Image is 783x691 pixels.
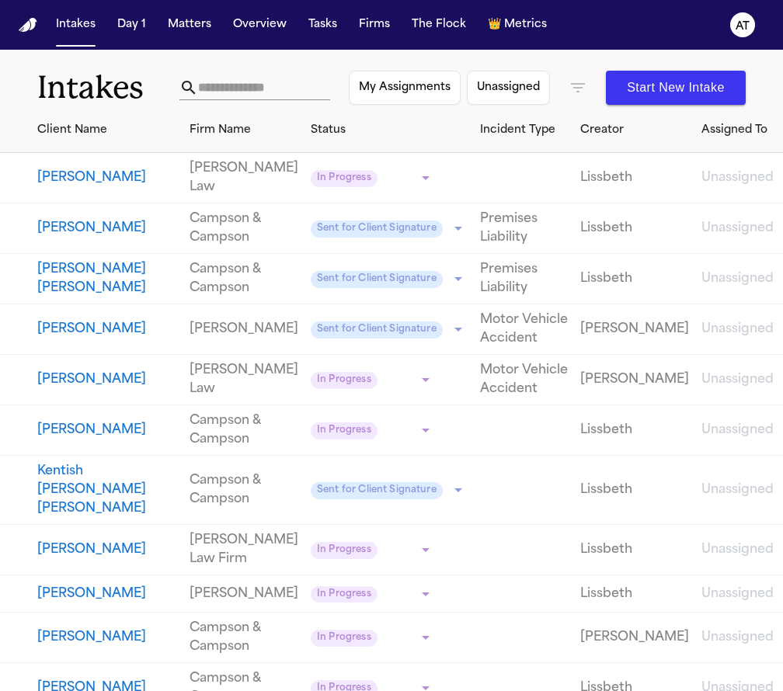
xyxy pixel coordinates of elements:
[701,222,774,234] span: Unassigned
[311,422,378,439] span: In Progress
[349,71,461,105] button: My Assignments
[190,320,298,339] a: View details for Stephanie Timmerman
[311,583,435,605] div: Update intake status
[190,471,298,509] a: View details for Kentish Skinner Riveria
[311,630,378,647] span: In Progress
[580,421,689,439] a: View details for Marie Sellitti
[405,11,472,39] button: The Flock
[19,18,37,33] img: Finch Logo
[227,11,293,39] button: Overview
[37,122,177,138] div: Client Name
[701,172,774,184] span: Unassigned
[37,219,177,238] button: View details for Lynnette Carwin
[37,585,177,603] button: View details for Hans Koellnberger
[311,220,443,238] span: Sent for Client Signature
[311,419,435,441] div: Update intake status
[162,11,217,39] button: Matters
[111,11,152,39] button: Day 1
[580,219,689,238] a: View details for Lynnette Carwin
[37,540,177,559] button: View details for Isidro Sandoval
[480,260,568,297] a: View details for Ana A Ramos Figueroa
[37,462,177,518] button: View details for Kentish Skinner Riveria
[480,361,568,398] a: View details for Johnny Clay
[482,11,553,39] button: crownMetrics
[467,71,550,105] button: Unassigned
[606,71,746,105] button: Start New Intake
[37,68,179,107] h1: Intakes
[580,269,689,288] a: View details for Ana A Ramos Figueroa
[190,585,298,603] a: View details for Hans Koellnberger
[190,122,298,138] div: Firm Name
[311,122,468,138] div: Status
[190,619,298,656] a: View details for Joseelyn Alameda
[190,531,298,568] a: View details for Isidro Sandoval
[580,540,689,559] a: View details for Isidro Sandoval
[302,11,343,39] button: Tasks
[701,424,774,436] span: Unassigned
[190,361,298,398] a: View details for Johnny Clay
[311,170,378,187] span: In Progress
[311,542,378,559] span: In Progress
[480,122,568,138] div: Incident Type
[311,479,468,501] div: Update intake status
[580,122,689,138] div: Creator
[37,168,177,187] button: View details for Desarai Kinnemore
[19,18,37,33] a: Home
[580,585,689,603] a: View details for Hans Koellnberger
[701,273,774,285] span: Unassigned
[480,210,568,247] a: View details for Lynnette Carwin
[701,484,774,496] span: Unassigned
[480,311,568,348] a: View details for Stephanie Timmerman
[311,539,435,561] div: Update intake status
[701,373,774,386] span: Unassigned
[353,11,396,39] button: Firms
[37,320,177,339] button: View details for Stephanie Timmerman
[311,271,443,288] span: Sent for Client Signature
[37,260,177,297] button: View details for Ana A Ramos Figueroa
[311,268,468,290] div: Update intake status
[580,370,689,389] a: View details for Johnny Clay
[701,631,774,644] span: Unassigned
[311,369,435,391] div: Update intake status
[311,321,443,339] span: Sent for Client Signature
[37,370,177,389] button: View details for Johnny Clay
[311,372,378,389] span: In Progress
[580,320,689,339] a: View details for Stephanie Timmerman
[311,167,435,189] div: Update intake status
[580,628,689,647] a: View details for Joseelyn Alameda
[311,482,443,499] span: Sent for Client Signature
[50,11,102,39] button: Intakes
[190,159,298,196] a: View details for Desarai Kinnemore
[311,318,468,340] div: Update intake status
[311,586,378,603] span: In Progress
[37,628,177,647] button: View details for Joseelyn Alameda
[701,588,774,600] span: Unassigned
[190,210,298,247] a: View details for Lynnette Carwin
[580,481,689,499] a: View details for Kentish Skinner Riveria
[701,543,774,556] span: Unassigned
[311,627,435,648] div: Update intake status
[701,323,774,335] span: Unassigned
[37,421,177,439] button: View details for Marie Sellitti
[311,217,468,239] div: Update intake status
[580,168,689,187] a: View details for Desarai Kinnemore
[190,411,298,449] a: View details for Marie Sellitti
